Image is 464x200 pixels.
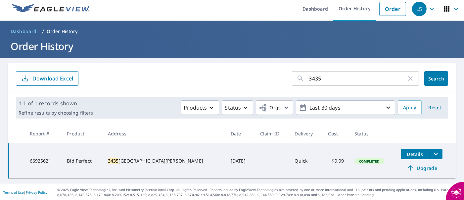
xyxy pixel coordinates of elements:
[26,190,47,195] a: Privacy Policy
[225,124,255,143] th: Date
[225,104,241,112] p: Status
[323,124,349,143] th: Cost
[12,4,90,14] img: EV Logo
[309,69,406,88] input: Address, Report #, Claim ID, etc.
[222,100,253,115] button: Status
[429,149,442,159] button: filesDropdownBtn-66925621
[405,151,425,157] span: Details
[24,124,62,143] th: Report #
[24,143,62,178] td: 66925621
[47,28,78,35] p: Order History
[398,100,422,115] button: Apply
[3,190,24,195] a: Terms of Use
[379,2,406,16] a: Order
[405,164,439,172] span: Upgrade
[424,100,445,115] button: Reset
[307,102,384,114] p: Last 30 days
[11,28,37,35] span: Dashboard
[8,39,456,53] h1: Order History
[225,143,255,178] td: [DATE]
[8,26,456,37] nav: breadcrumb
[19,99,93,107] p: 1-1 of 1 records shown
[259,104,281,112] span: Orgs
[32,75,73,82] p: Download Excel
[108,158,119,164] mark: 3435
[62,143,103,178] td: Bid Perfect
[42,27,44,35] li: /
[19,110,93,116] p: Refine results by choosing filters
[424,71,448,86] button: Search
[8,26,39,37] a: Dashboard
[412,2,427,16] div: LS
[181,100,219,115] button: Products
[16,71,78,86] button: Download Excel
[323,143,349,178] td: $9.99
[430,75,443,82] span: Search
[57,187,461,197] p: © 2025 Eagle View Technologies, Inc. and Pictometry International Corp. All Rights Reserved. Repo...
[255,124,290,143] th: Claim ID
[296,100,395,115] button: Last 30 days
[290,143,323,178] td: Quick
[355,159,383,164] span: Completed
[403,104,416,112] span: Apply
[401,163,442,173] a: Upgrade
[427,104,443,112] span: Reset
[103,124,225,143] th: Address
[62,124,103,143] th: Product
[108,158,220,164] div: [GEOGRAPHIC_DATA][PERSON_NAME]
[3,190,47,194] p: |
[349,124,396,143] th: Status
[184,104,207,112] p: Products
[290,124,323,143] th: Delivery
[401,149,429,159] button: detailsBtn-66925621
[256,100,293,115] button: Orgs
